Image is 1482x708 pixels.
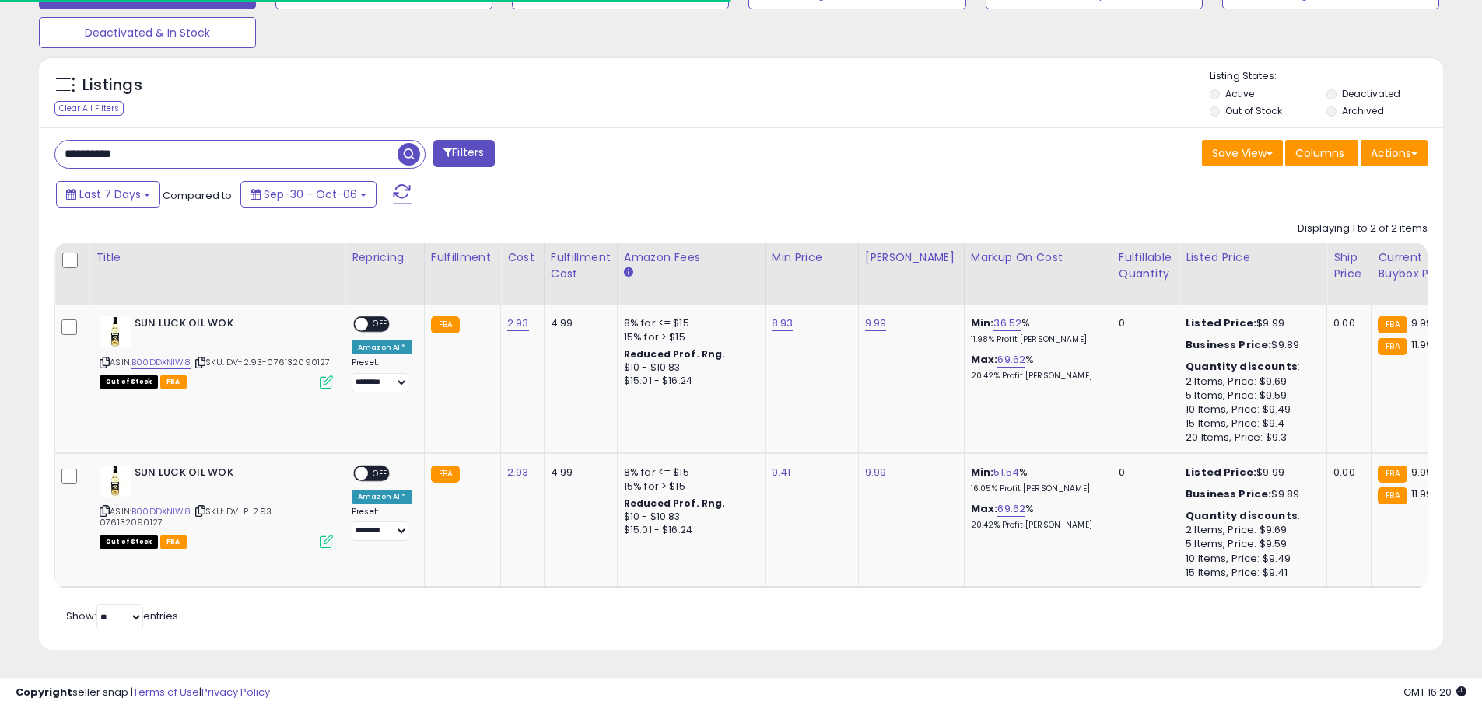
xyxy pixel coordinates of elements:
img: 31aZbNrvXoL._SL40_.jpg [100,316,131,347]
div: Min Price [772,249,852,266]
b: Quantity discounts [1186,508,1298,523]
div: 4.99 [551,466,605,480]
span: Compared to: [163,188,234,203]
p: 11.98% Profit [PERSON_NAME] [971,334,1100,345]
b: Min: [971,316,994,330]
span: 11.99 [1411,337,1433,352]
div: $15.01 - $16.24 [624,524,753,537]
div: Preset: [352,357,412,392]
b: Listed Price: [1186,465,1256,480]
small: FBA [431,466,460,483]
div: 8% for <= $15 [624,466,753,480]
div: % [971,502,1100,531]
span: Last 7 Days [79,187,141,202]
div: seller snap | | [16,685,270,700]
a: 69.62 [997,501,1025,517]
a: 36.52 [993,316,1021,331]
label: Deactivated [1342,87,1400,100]
div: $10 - $10.83 [624,361,753,375]
span: FBA [160,535,187,549]
h5: Listings [82,75,142,96]
small: Amazon Fees. [624,266,633,280]
label: Out of Stock [1225,104,1282,117]
span: All listings that are currently out of stock and unavailable for purchase on Amazon [100,535,158,549]
b: Reduced Prof. Rng. [624,347,726,361]
span: OFF [368,318,393,331]
div: 0.00 [1333,316,1359,330]
small: FBA [1378,338,1407,355]
span: Columns [1295,145,1344,161]
small: FBA [1378,316,1407,333]
span: | SKU: DV-2.93-076132090127 [193,356,331,368]
div: Ship Price [1333,249,1365,282]
div: 15% for > $15 [624,330,753,344]
label: Active [1225,87,1254,100]
div: $9.99 [1186,466,1315,480]
div: ASIN: [100,466,333,547]
button: Actions [1361,140,1428,166]
a: Terms of Use [133,685,199,699]
span: All listings that are currently out of stock and unavailable for purchase on Amazon [100,375,158,389]
span: 11.99 [1411,487,1433,501]
div: Repricing [352,249,418,266]
div: Cost [507,249,538,266]
span: 9.99 [1411,465,1433,480]
div: 20 Items, Price: $9.3 [1186,431,1315,445]
div: 0 [1119,316,1167,330]
b: Reduced Prof. Rng. [624,497,726,510]
b: Max: [971,352,998,367]
div: Amazon Fees [624,249,759,266]
small: FBA [431,316,460,333]
div: [PERSON_NAME] [865,249,958,266]
b: Business Price: [1186,337,1271,352]
div: Clear All Filters [54,101,124,116]
div: 0.00 [1333,466,1359,480]
strong: Copyright [16,685,72,699]
div: 15 Items, Price: $9.41 [1186,566,1315,580]
b: Min: [971,465,994,480]
div: % [971,353,1100,382]
div: : [1186,360,1315,374]
div: 5 Items, Price: $9.59 [1186,389,1315,403]
p: Listing States: [1210,69,1443,84]
span: Show: entries [66,609,178,623]
div: Amazon AI * [352,340,412,354]
span: | SKU: DV-P-2.93-076132090127 [100,505,277,528]
button: Columns [1285,140,1358,166]
div: Displaying 1 to 2 of 2 items [1298,221,1428,236]
div: 4.99 [551,316,605,330]
a: 2.93 [507,316,529,331]
div: 10 Items, Price: $9.49 [1186,403,1315,417]
div: 2 Items, Price: $9.69 [1186,375,1315,389]
p: 20.42% Profit [PERSON_NAME] [971,520,1100,531]
div: $9.99 [1186,316,1315,330]
b: SUN LUCK OIL WOK [135,466,324,484]
a: B00DDXNIW8 [131,356,191,369]
div: 8% for <= $15 [624,316,753,330]
div: Current Buybox Price [1378,249,1458,282]
div: $10 - $10.83 [624,511,753,524]
div: $15.01 - $16.24 [624,375,753,388]
div: % [971,316,1100,345]
button: Deactivated & In Stock [39,17,256,48]
a: 8.93 [772,316,794,331]
div: Preset: [352,507,412,542]
div: Markup on Cost [971,249,1105,266]
b: SUN LUCK OIL WOK [135,316,324,335]
span: 9.99 [1411,316,1433,330]
div: Fulfillment [431,249,494,266]
b: Max: [971,501,998,516]
div: Title [96,249,338,266]
th: The percentage added to the cost of goods (COGS) that forms the calculator for Min & Max prices. [964,243,1112,305]
b: Quantity discounts [1186,359,1298,374]
div: % [971,466,1100,494]
div: Amazon AI * [352,490,412,504]
div: 10 Items, Price: $9.49 [1186,552,1315,566]
a: 51.54 [993,465,1019,480]
span: OFF [368,466,393,480]
b: Business Price: [1186,487,1271,501]
a: 2.93 [507,465,529,480]
div: 15 Items, Price: $9.4 [1186,417,1315,431]
div: ASIN: [100,316,333,387]
div: 0 [1119,466,1167,480]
